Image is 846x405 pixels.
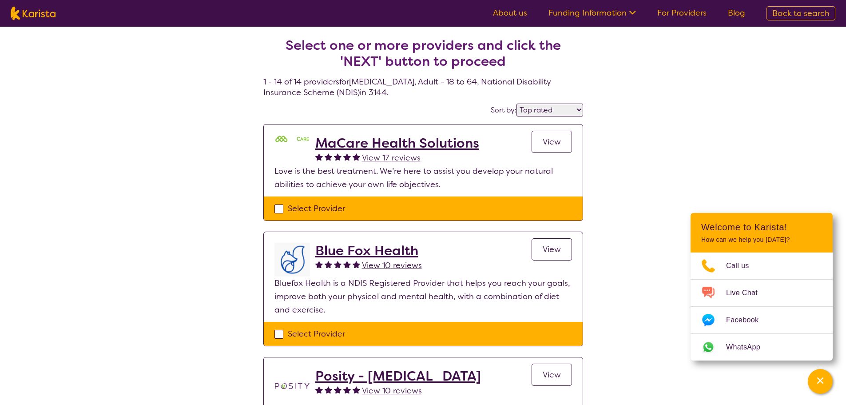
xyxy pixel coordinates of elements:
[493,8,527,18] a: About us
[532,131,572,153] a: View
[274,37,572,69] h2: Select one or more providers and click the 'NEXT' button to proceed
[325,153,332,160] img: fullstar
[325,261,332,268] img: fullstar
[343,261,351,268] img: fullstar
[343,153,351,160] img: fullstar
[726,313,769,327] span: Facebook
[334,386,342,393] img: fullstar
[353,153,360,160] img: fullstar
[274,135,310,144] img: mgttalrdbt23wl6urpfy.png
[315,368,481,384] a: Posity - [MEDICAL_DATA]
[691,253,833,361] ul: Choose channel
[543,244,561,255] span: View
[808,369,833,394] button: Channel Menu
[548,8,636,18] a: Funding Information
[274,164,572,191] p: Love is the best treatment. We’re here to assist you develop your natural abilities to achieve yo...
[543,136,561,147] span: View
[728,8,745,18] a: Blog
[691,334,833,361] a: Web link opens in a new tab.
[11,7,56,20] img: Karista logo
[315,135,479,151] a: MaCare Health Solutions
[343,386,351,393] img: fullstar
[334,153,342,160] img: fullstar
[362,259,422,272] a: View 10 reviews
[325,386,332,393] img: fullstar
[701,236,822,244] p: How can we help you [DATE]?
[726,259,760,273] span: Call us
[353,386,360,393] img: fullstar
[315,153,323,160] img: fullstar
[334,261,342,268] img: fullstar
[543,369,561,380] span: View
[491,105,516,115] label: Sort by:
[701,222,822,233] h2: Welcome to Karista!
[726,341,771,354] span: WhatsApp
[362,152,421,163] span: View 17 reviews
[362,384,422,397] a: View 10 reviews
[353,261,360,268] img: fullstar
[726,286,768,300] span: Live Chat
[657,8,707,18] a: For Providers
[532,364,572,386] a: View
[532,238,572,261] a: View
[263,16,583,98] h4: 1 - 14 of 14 providers for [MEDICAL_DATA] , Adult - 18 to 64 , National Disability Insurance Sche...
[315,261,323,268] img: fullstar
[691,213,833,361] div: Channel Menu
[315,243,422,259] a: Blue Fox Health
[274,277,572,317] p: Bluefox Health is a NDIS Registered Provider that helps you reach your goals, improve both your p...
[362,385,422,396] span: View 10 reviews
[772,8,830,19] span: Back to search
[362,151,421,164] a: View 17 reviews
[315,386,323,393] img: fullstar
[274,368,310,404] img: t1bslo80pcylnzwjhndq.png
[362,260,422,271] span: View 10 reviews
[767,6,835,20] a: Back to search
[274,243,310,277] img: lyehhyr6avbivpacwqcf.png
